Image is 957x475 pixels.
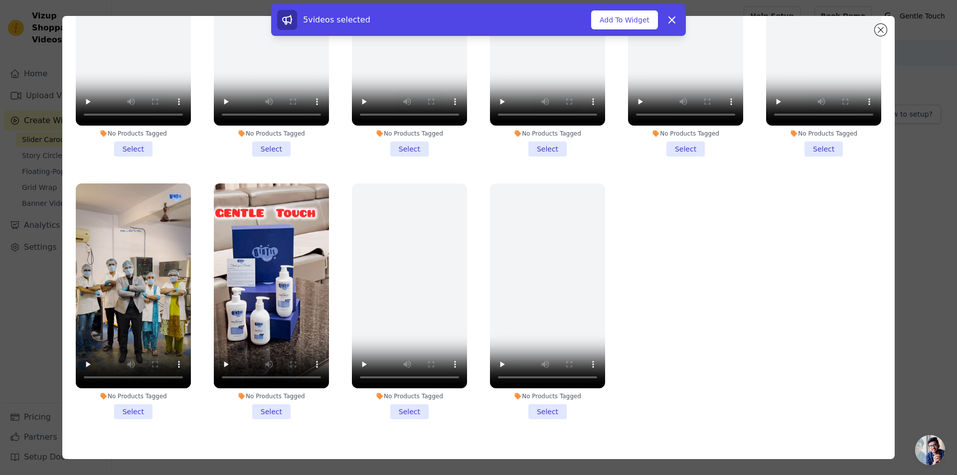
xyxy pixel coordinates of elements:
div: Open chat [915,435,945,465]
div: No Products Tagged [490,392,605,400]
div: No Products Tagged [214,392,329,400]
div: No Products Tagged [76,130,191,138]
button: Add To Widget [591,10,658,29]
div: No Products Tagged [214,130,329,138]
div: No Products Tagged [766,130,881,138]
div: No Products Tagged [490,130,605,138]
div: No Products Tagged [76,392,191,400]
div: No Products Tagged [628,130,743,138]
span: 5 videos selected [303,15,370,24]
div: No Products Tagged [352,130,467,138]
div: No Products Tagged [352,392,467,400]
